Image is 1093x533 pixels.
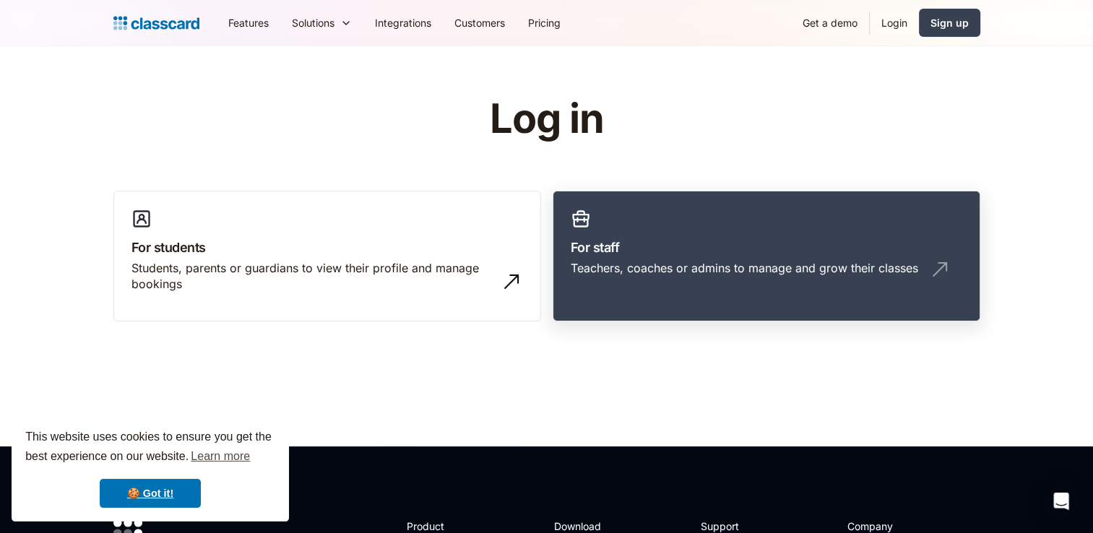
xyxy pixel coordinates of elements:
div: Solutions [292,15,334,30]
a: Get a demo [791,6,869,39]
a: Integrations [363,6,443,39]
div: Sign up [930,15,969,30]
div: Students, parents or guardians to view their profile and manage bookings [131,260,494,292]
a: For staffTeachers, coaches or admins to manage and grow their classes [553,191,980,322]
a: For studentsStudents, parents or guardians to view their profile and manage bookings [113,191,541,322]
h3: For staff [571,238,962,257]
a: Features [217,6,280,39]
a: Logo [113,13,199,33]
div: Teachers, coaches or admins to manage and grow their classes [571,260,918,276]
div: cookieconsent [12,415,289,521]
a: learn more about cookies [189,446,252,467]
h3: For students [131,238,523,257]
a: Pricing [517,6,572,39]
a: dismiss cookie message [100,479,201,508]
div: Open Intercom Messenger [1044,484,1079,519]
a: Login [870,6,919,39]
h1: Log in [317,97,776,142]
span: This website uses cookies to ensure you get the best experience on our website. [25,428,275,467]
a: Customers [443,6,517,39]
a: Sign up [919,9,980,37]
div: Solutions [280,6,363,39]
